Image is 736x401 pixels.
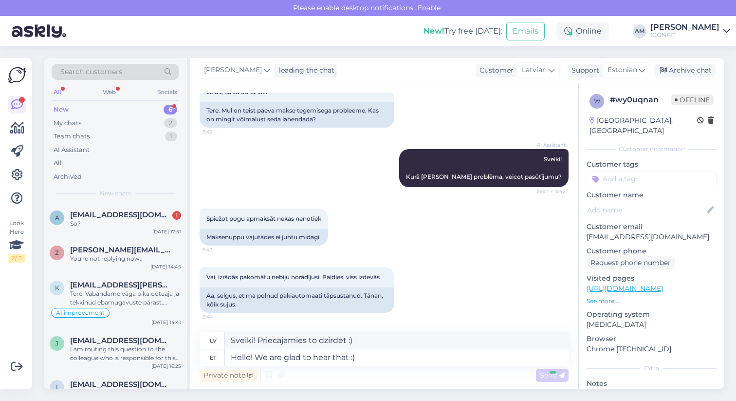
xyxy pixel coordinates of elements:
[101,86,118,98] div: Web
[587,172,717,186] input: Add a tag
[172,211,181,220] div: 1
[152,228,181,235] div: [DATE] 17:51
[633,24,646,38] div: AM
[587,334,717,344] p: Browser
[206,273,380,281] span: Vai, izrādās pakomātu nebiju norādījusi. Paldies, viss izdevās
[8,219,25,263] div: Look Here
[587,246,717,256] p: Customer phone
[52,86,63,98] div: All
[529,141,566,149] span: AI Assistant
[415,3,443,12] span: Enable
[587,159,717,170] p: Customer tags
[54,132,90,141] div: Team chats
[70,210,171,219] span: arucha8@inbox.lv
[587,190,717,200] p: Customer name
[202,128,239,135] span: 8:42
[587,222,717,232] p: Customer email
[200,287,394,313] div: Aa, selgus, et ma polnud pakiautomaati täpsustanud. Tänan, kõik sujus.
[151,319,181,326] div: [DATE] 14:41
[200,229,328,246] div: Maksenuppu vajutades ei juhtu midagi
[54,145,90,155] div: AI Assistant
[587,256,675,269] div: Request phone number
[70,345,181,363] div: I am routing this question to the colleague who is responsible for this topic. The reply might ta...
[55,284,59,291] span: k
[589,115,697,136] div: [GEOGRAPHIC_DATA], [GEOGRAPHIC_DATA]
[60,67,122,77] span: Search customers
[587,320,717,330] p: [MEDICAL_DATA]
[8,254,25,263] div: 2 / 3
[70,289,181,307] div: Tere! Vabandame väga pika ooteaja ja tekkinud ebamugavuste pärast. Mõistame Teie frustratsiooni. ...
[587,379,717,389] p: Notes
[54,118,81,128] div: My chats
[506,22,545,40] button: Emails
[204,65,262,76] span: [PERSON_NAME]
[671,95,714,105] span: Offline
[568,65,599,76] div: Support
[151,363,181,370] div: [DATE] 16:25
[594,97,600,105] span: w
[202,313,239,321] span: 8:44
[70,389,181,398] div: [PERSON_NAME]
[70,281,171,289] span: kersti.johanson@assor.ee
[587,309,717,320] p: Operating system
[100,189,131,198] span: New chats
[8,66,26,84] img: Askly Logo
[70,336,171,345] span: jussroomets@gmail.com
[587,297,717,306] p: See more ...
[70,246,171,254] span: zeeshan.ashraf88005@gmail.com
[55,214,59,221] span: a
[54,158,62,168] div: All
[650,23,730,39] a: [PERSON_NAME]ICONFIT
[56,383,58,391] span: i
[650,23,719,31] div: [PERSON_NAME]
[155,86,179,98] div: Socials
[164,105,177,115] div: 6
[610,94,671,106] div: # wy0uqnan
[70,219,181,228] div: So?
[275,65,334,76] div: leading the chat
[522,65,547,76] span: Latvian
[56,310,105,316] span: AI improvement
[607,65,637,76] span: Estonian
[423,25,502,37] div: Try free [DATE]:
[529,188,566,195] span: Seen ✓ 8:42
[206,215,321,222] span: Spiežot pogu apmaksāt nekas nenotiek
[423,26,444,36] b: New!
[587,205,705,215] input: Add name
[650,31,719,39] div: ICONFIT
[587,364,717,373] div: Extra
[587,145,717,153] div: Customer information
[556,22,609,40] div: Online
[587,232,717,242] p: [EMAIL_ADDRESS][DOMAIN_NAME]
[587,344,717,354] p: Chrome [TECHNICAL_ID]
[54,172,82,182] div: Archived
[200,102,394,128] div: Tere. Mul on teist päeva makse tegemisega probleeme. Kas on mingit võimalust seda lahendada?
[587,273,717,284] p: Visited pages
[164,118,177,128] div: 2
[55,249,59,256] span: z
[165,132,177,141] div: 1
[202,246,239,253] span: 8:43
[476,65,514,76] div: Customer
[654,64,716,77] div: Archive chat
[70,380,171,389] span: ivarsbikis@gmail.com
[587,284,663,293] a: [URL][DOMAIN_NAME]
[70,254,181,263] div: You're not replying now..
[150,263,181,270] div: [DATE] 14:45
[55,340,58,347] span: j
[54,105,69,115] div: New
